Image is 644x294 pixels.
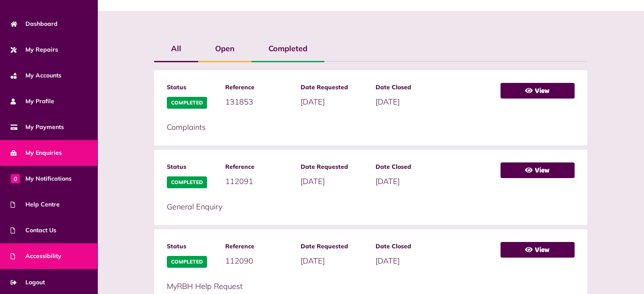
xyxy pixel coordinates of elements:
[376,256,400,266] span: [DATE]
[500,83,575,99] a: View
[11,174,72,183] span: My Notifications
[167,256,207,268] span: Completed
[167,121,492,133] p: Complaints
[301,256,325,266] span: [DATE]
[225,242,292,251] span: Reference
[198,36,252,61] label: Open
[167,242,217,251] span: Status
[301,162,367,171] span: Date Requested
[11,123,64,132] span: My Payments
[301,176,325,186] span: [DATE]
[11,45,58,54] span: My Repairs
[154,36,198,61] label: All
[11,252,61,261] span: Accessibility
[500,242,575,258] a: View
[167,280,492,292] p: MyRBH Help Request
[376,162,442,171] span: Date Closed
[225,256,253,266] span: 112090
[376,176,400,186] span: [DATE]
[11,226,56,235] span: Contact Us
[11,19,58,28] span: Dashboard
[252,36,324,61] label: Completed
[167,201,492,212] p: General Enquiry
[11,278,45,287] span: Logout
[376,97,400,107] span: [DATE]
[11,148,62,157] span: My Enquiries
[225,176,253,186] span: 112091
[376,242,442,251] span: Date Closed
[376,83,442,92] span: Date Closed
[225,162,292,171] span: Reference
[167,97,207,109] span: Completed
[11,200,60,209] span: Help Centre
[167,162,217,171] span: Status
[11,174,20,183] span: 0
[11,97,54,106] span: My Profile
[11,71,61,80] span: My Accounts
[167,176,207,188] span: Completed
[225,97,253,107] span: 131853
[301,97,325,107] span: [DATE]
[225,83,292,92] span: Reference
[301,242,367,251] span: Date Requested
[167,83,217,92] span: Status
[301,83,367,92] span: Date Requested
[500,162,575,178] a: View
